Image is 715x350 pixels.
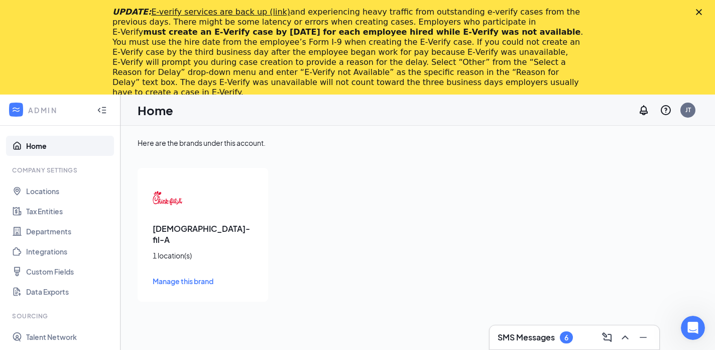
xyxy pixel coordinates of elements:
b: must create an E‑Verify case by [DATE] for each employee hired while E‑Verify was not available [143,27,580,37]
div: 1 location(s) [153,250,253,260]
div: Close [696,9,706,15]
div: Sourcing [12,312,110,320]
div: Company Settings [12,166,110,174]
a: Custom Fields [26,261,112,282]
div: and experiencing heavy traffic from outstanding e-verify cases from the previous days. There migh... [112,7,586,98]
a: Tax Entities [26,201,112,221]
svg: Collapse [97,105,107,115]
a: Locations [26,181,112,201]
a: Manage this brand [153,276,253,287]
div: JT [685,106,691,114]
svg: ChevronUp [619,331,631,343]
a: Integrations [26,241,112,261]
h3: SMS Messages [498,332,555,343]
a: Data Exports [26,282,112,302]
img: Chick-fil-A logo [153,183,183,213]
a: Home [26,136,112,156]
div: ADMIN [28,105,88,115]
svg: Minimize [637,331,649,343]
div: 6 [564,333,568,342]
button: ChevronUp [617,329,633,345]
a: E-verify services are back up (link) [151,7,290,17]
div: Here are the brands under this account. [138,138,698,148]
i: UPDATE: [112,7,290,17]
svg: QuestionInfo [660,104,672,116]
a: Talent Network [26,327,112,347]
span: Manage this brand [153,277,213,286]
h1: Home [138,102,173,119]
svg: ComposeMessage [601,331,613,343]
button: Minimize [635,329,651,345]
iframe: Intercom live chat [681,316,705,340]
h3: [DEMOGRAPHIC_DATA]-fil-A [153,223,253,245]
svg: Notifications [638,104,650,116]
svg: WorkstreamLogo [11,105,21,115]
a: Departments [26,221,112,241]
button: ComposeMessage [599,329,615,345]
